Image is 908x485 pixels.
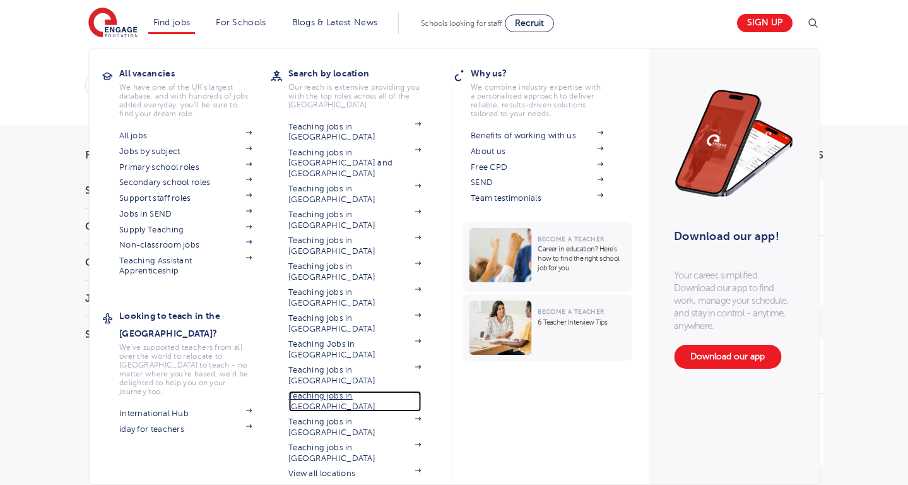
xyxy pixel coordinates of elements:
[119,131,252,141] a: All jobs
[216,18,266,27] a: For Schools
[737,14,793,32] a: Sign up
[288,417,421,438] a: Teaching jobs in [GEOGRAPHIC_DATA]
[538,236,604,242] span: Become a Teacher
[119,343,252,396] p: We've supported teachers from all over the world to relocate to [GEOGRAPHIC_DATA] to teach - no m...
[292,18,378,27] a: Blogs & Latest News
[538,308,604,315] span: Become a Teacher
[119,147,252,157] a: Jobs by subject
[288,148,421,179] a: Teaching jobs in [GEOGRAPHIC_DATA] and [GEOGRAPHIC_DATA]
[153,18,191,27] a: Find jobs
[471,131,603,141] a: Benefits of working with us
[674,345,781,369] a: Download our app
[471,83,603,118] p: We combine industry expertise with a personalised approach to deliver reliable, results-driven so...
[471,64,622,82] h3: Why us?
[288,469,421,479] a: View all locations
[119,409,252,419] a: International Hub
[119,307,271,342] h3: Looking to teach in the [GEOGRAPHIC_DATA]?
[85,294,224,304] h3: Job Type
[288,64,440,109] a: Search by locationOur reach is extensive providing you with the top roles across all of the [GEOG...
[88,8,138,39] img: Engage Education
[505,15,554,32] a: Recruit
[288,83,421,109] p: Our reach is extensive providing you with the top roles across all of the [GEOGRAPHIC_DATA]
[288,365,421,386] a: Teaching jobs in [GEOGRAPHIC_DATA]
[288,339,421,360] a: Teaching Jobs in [GEOGRAPHIC_DATA]
[288,64,440,82] h3: Search by location
[85,330,224,340] h3: Sector
[288,236,421,256] a: Teaching jobs in [GEOGRAPHIC_DATA]
[85,71,684,100] div: Submit
[471,177,603,188] a: SEND
[471,193,603,203] a: Team testimonials
[288,287,421,308] a: Teaching jobs in [GEOGRAPHIC_DATA]
[85,150,123,160] span: Filters
[119,240,252,250] a: Non-classroom jobs
[119,64,271,118] a: All vacanciesWe have one of the UK's largest database. and with hundreds of jobs added everyday. ...
[119,162,252,172] a: Primary school roles
[471,64,622,118] a: Why us?We combine industry expertise with a personalised approach to deliver reliable, results-dr...
[85,258,224,268] h3: City
[288,210,421,231] a: Teaching jobs in [GEOGRAPHIC_DATA]
[471,162,603,172] a: Free CPD
[119,64,271,82] h3: All vacancies
[119,424,252,434] a: iday for teachers
[538,244,625,273] p: Career in education? Here’s how to find the right school job for you
[119,177,252,188] a: Secondary school roles
[674,222,788,250] h3: Download our app!
[674,269,794,332] p: Your career, simplified. Download our app to find work, manage your schedule, and stay in control...
[538,318,625,327] p: 6 Teacher Interview Tips
[288,184,421,205] a: Teaching jobs in [GEOGRAPHIC_DATA]
[471,147,603,157] a: About us
[288,261,421,282] a: Teaching jobs in [GEOGRAPHIC_DATA]
[421,19,502,28] span: Schools looking for staff
[119,256,252,277] a: Teaching Assistant Apprenticeship
[288,443,421,464] a: Teaching jobs in [GEOGRAPHIC_DATA]
[288,122,421,143] a: Teaching jobs in [GEOGRAPHIC_DATA]
[119,209,252,219] a: Jobs in SEND
[288,313,421,334] a: Teaching jobs in [GEOGRAPHIC_DATA]
[119,193,252,203] a: Support staff roles
[119,83,252,118] p: We have one of the UK's largest database. and with hundreds of jobs added everyday. you'll be sur...
[85,222,224,232] h3: County
[119,225,252,235] a: Supply Teaching
[119,307,271,396] a: Looking to teach in the [GEOGRAPHIC_DATA]?We've supported teachers from all over the world to rel...
[515,18,544,28] span: Recruit
[288,391,421,412] a: Teaching jobs in [GEOGRAPHIC_DATA]
[85,186,224,196] h3: Start Date
[463,294,635,361] a: Become a Teacher6 Teacher Interview Tips
[463,222,635,292] a: Become a TeacherCareer in education? Here’s how to find the right school job for you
